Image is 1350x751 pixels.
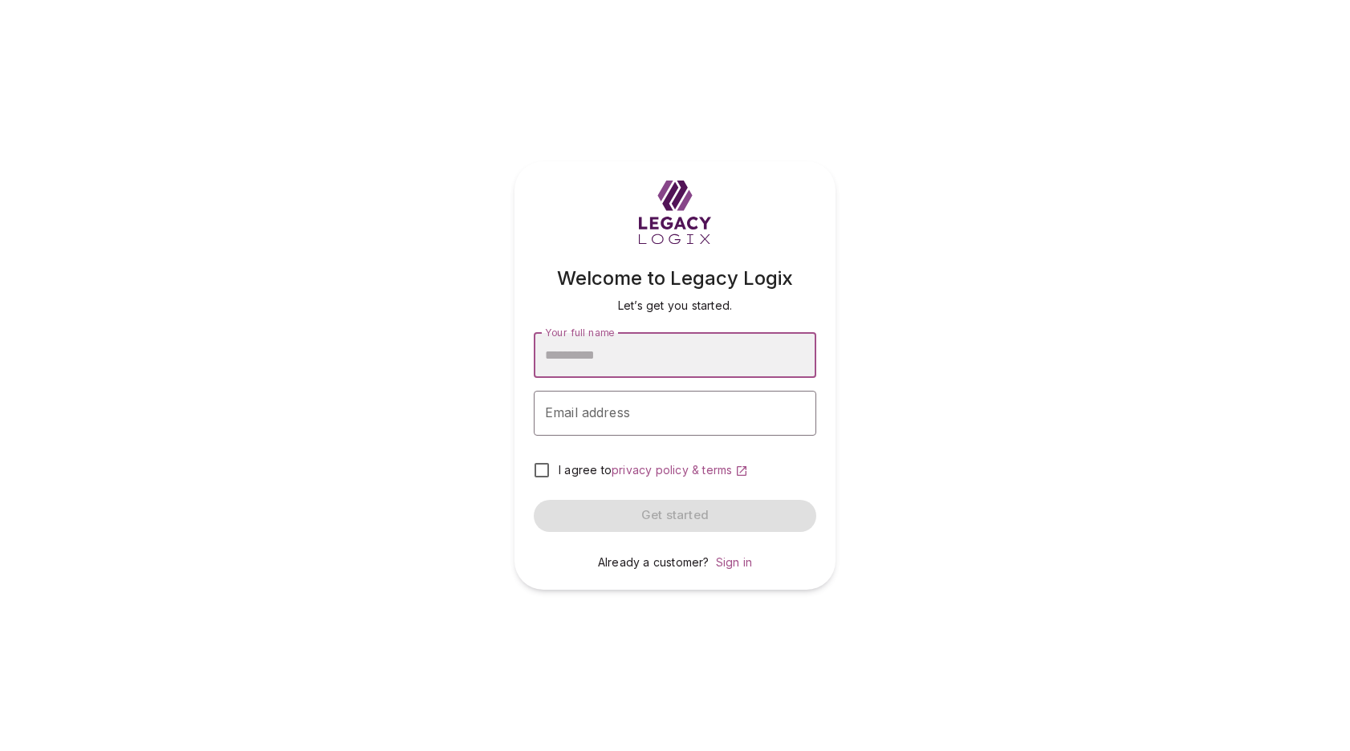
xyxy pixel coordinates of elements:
[598,555,710,569] span: Already a customer?
[716,555,752,569] a: Sign in
[545,326,614,338] span: Your full name
[612,463,732,477] span: privacy policy & terms
[612,463,748,477] a: privacy policy & terms
[618,298,732,312] span: Let’s get you started.
[557,266,793,290] span: Welcome to Legacy Logix
[559,463,612,477] span: I agree to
